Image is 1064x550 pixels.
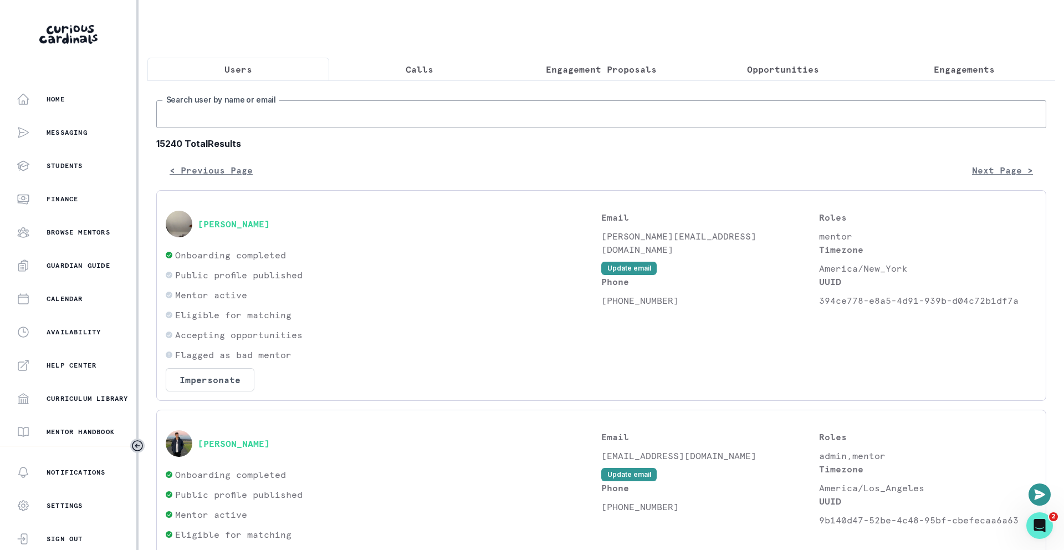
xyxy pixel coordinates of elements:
p: Onboarding completed [175,248,286,262]
iframe: Intercom live chat [1026,512,1053,539]
p: [PERSON_NAME][EMAIL_ADDRESS][DOMAIN_NAME] [601,230,819,256]
p: Availability [47,328,101,337]
img: Curious Cardinals Logo [39,25,98,44]
p: 9b140d47-52be-4c48-95bf-cbefecaa6a63 [819,513,1037,527]
p: UUID [819,495,1037,508]
button: Update email [601,262,657,275]
p: Phone [601,275,819,288]
p: Curriculum Library [47,394,129,403]
p: [PHONE_NUMBER] [601,294,819,307]
p: Email [601,430,819,444]
b: 15240 Total Results [156,137,1046,150]
p: Eligible for matching [175,528,291,541]
button: Update email [601,468,657,481]
p: Browse Mentors [47,228,110,237]
p: Messaging [47,128,88,137]
p: 394ce778-e8a5-4d91-939b-d04c72b1df7a [819,294,1037,307]
p: Calls [406,63,433,76]
p: Eligible for matching [175,308,291,322]
button: Open or close messaging widget [1029,483,1051,506]
p: Finance [47,195,78,203]
p: America/Los_Angeles [819,481,1037,495]
button: Next Page > [959,159,1046,181]
p: Help Center [47,361,96,370]
p: Settings [47,501,83,510]
button: [PERSON_NAME] [198,218,270,230]
p: Roles [819,430,1037,444]
p: admin,mentor [819,449,1037,462]
p: Mentor active [175,508,247,521]
p: Guardian Guide [47,261,110,270]
p: Engagement Proposals [546,63,657,76]
p: Roles [819,211,1037,224]
p: Users [224,63,252,76]
p: UUID [819,275,1037,288]
p: [EMAIL_ADDRESS][DOMAIN_NAME] [601,449,819,462]
p: America/New_York [819,262,1037,275]
button: Impersonate [166,368,254,391]
p: Email [601,211,819,224]
p: Engagements [934,63,995,76]
p: mentor [819,230,1037,243]
p: Timezone [819,462,1037,476]
p: Accepting opportunities [175,328,303,342]
button: < Previous Page [156,159,266,181]
span: 2 [1049,512,1058,521]
p: Onboarding completed [175,468,286,481]
p: Opportunities [747,63,819,76]
p: Mentor Handbook [47,427,115,436]
p: Public profile published [175,268,303,282]
p: Phone [601,481,819,495]
p: Students [47,161,83,170]
p: Home [47,95,65,104]
p: Calendar [47,294,83,303]
button: [PERSON_NAME] [198,438,270,449]
button: Toggle sidebar [130,439,145,453]
p: [PHONE_NUMBER] [601,500,819,513]
p: Timezone [819,243,1037,256]
p: Flagged as bad mentor [175,348,291,361]
p: Sign Out [47,534,83,543]
p: Notifications [47,468,106,477]
p: Mentor active [175,288,247,302]
p: Public profile published [175,488,303,501]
